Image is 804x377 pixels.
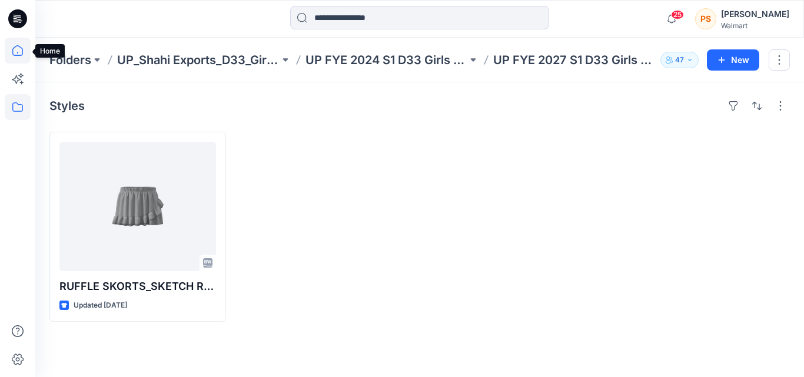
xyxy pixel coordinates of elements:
[675,54,684,66] p: 47
[493,52,656,68] p: UP FYE 2027 S1 D33 Girls Bottoms Shahi
[74,299,127,312] p: Updated [DATE]
[660,52,699,68] button: 47
[721,7,789,21] div: [PERSON_NAME]
[671,10,684,19] span: 25
[59,278,216,295] p: RUFFLE SKORTS_SKETCH REVIEW MEETING
[49,52,91,68] a: Folders
[721,21,789,30] div: Walmart
[305,52,468,68] a: UP FYE 2024 S1 D33 Girls Bottoms Shahi
[707,49,759,71] button: New
[49,99,85,113] h4: Styles
[695,8,716,29] div: PS
[117,52,280,68] a: UP_Shahi Exports_D33_Girls Bottoms
[59,142,216,271] a: RUFFLE SKORTS_SKETCH REVIEW MEETING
